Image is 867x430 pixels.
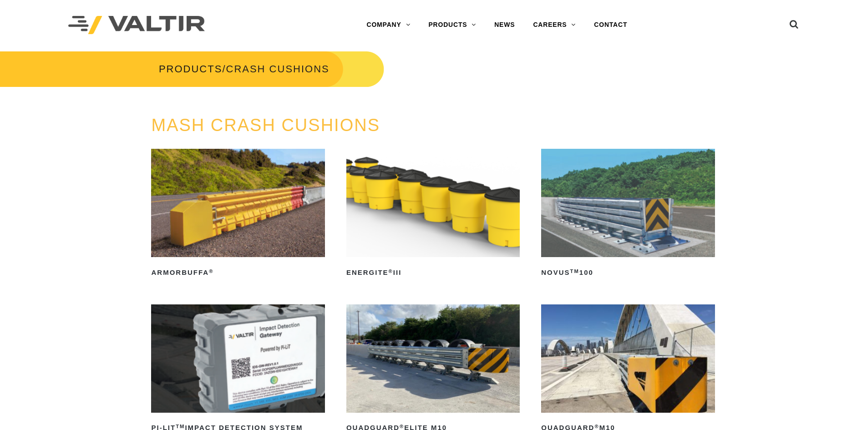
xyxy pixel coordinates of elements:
[159,63,222,75] a: PRODUCTS
[357,16,419,34] a: COMPANY
[151,265,324,280] h2: ArmorBuffa
[570,268,579,274] sup: TM
[226,63,330,75] span: CRASH CUSHIONS
[346,265,520,280] h2: ENERGITE III
[209,268,213,274] sup: ®
[151,116,380,135] a: MASH CRASH CUSHIONS
[585,16,636,34] a: CONTACT
[389,268,393,274] sup: ®
[151,149,324,280] a: ArmorBuffa®
[524,16,585,34] a: CAREERS
[541,265,715,280] h2: NOVUS 100
[176,424,185,429] sup: TM
[346,149,520,280] a: ENERGITE®III
[594,424,599,429] sup: ®
[419,16,485,34] a: PRODUCTS
[485,16,524,34] a: NEWS
[68,16,205,35] img: Valtir
[400,424,404,429] sup: ®
[541,149,715,280] a: NOVUSTM100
